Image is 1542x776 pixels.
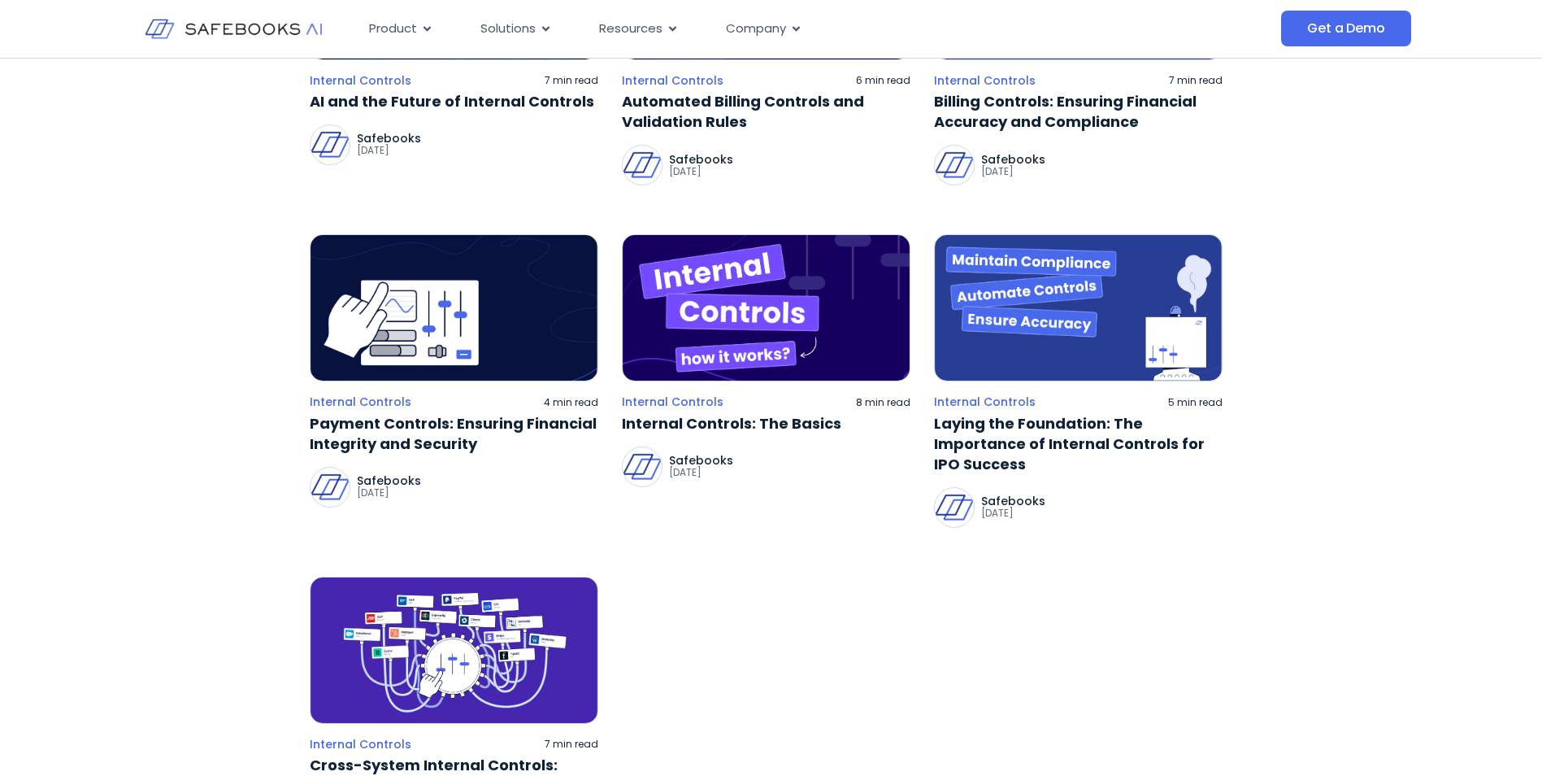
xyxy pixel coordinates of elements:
img: Safebooks [935,146,974,185]
img: a blue background with a purple sign that says, international controls how it works? [622,234,910,381]
span: Product [369,20,417,38]
p: Safebooks [357,475,421,486]
p: Safebooks [669,455,733,466]
p: 6 min read [856,74,910,87]
img: Safebooks [935,488,974,527]
a: Get a Demo [1281,11,1410,46]
img: Safebooks [623,146,662,185]
span: Resources [599,20,662,38]
span: Company [726,20,786,38]
p: [DATE] [981,165,1045,178]
p: 7 min read [545,738,598,751]
a: Payment Controls: Ensuring Financial Integrity and Security [310,413,598,454]
a: Internal Controls [934,73,1036,88]
img: Safebooks [311,468,350,507]
p: [DATE] [357,144,421,157]
a: Internal Controls [310,737,411,752]
span: Solutions [480,20,536,38]
p: [DATE] [669,165,733,178]
p: [DATE] [669,466,733,479]
span: Get a Demo [1307,20,1384,37]
p: 8 min read [856,396,910,409]
p: Safebooks [981,154,1045,165]
img: Safebooks [311,125,350,164]
p: 5 min read [1168,396,1223,409]
img: Safebooks [623,447,662,486]
p: 4 min read [544,396,598,409]
p: [DATE] [981,507,1045,520]
p: [DATE] [357,486,421,499]
a: Billing Controls: Ensuring Financial Accuracy and Compliance [934,91,1223,132]
a: Laying the Foundation: The Importance of Internal Controls for IPO Success [934,413,1223,475]
img: a blue background with white text that says maintain complaints, automate controls, ensure [934,234,1223,381]
a: Internal Controls [310,73,411,88]
p: Safebooks [981,495,1045,507]
p: Safebooks [669,154,733,165]
p: 7 min read [1169,74,1223,87]
a: Internal Controls [310,395,411,409]
a: Automated Billing Controls and Validation Rules [622,91,910,132]
p: Safebooks [357,133,421,144]
a: Internal Controls: The Basics [622,413,910,434]
div: Menu Toggle [356,13,1118,45]
a: AI and the Future of Internal Controls [310,91,598,111]
img: a hand touching a button on a computer screen [310,234,598,381]
img: a hand touching a button surrounded by many different types of signs [310,577,598,724]
nav: Menu [356,13,1118,45]
p: 7 min read [545,74,598,87]
a: Internal Controls [622,73,723,88]
a: Internal Controls [934,395,1036,409]
a: Internal Controls [622,395,723,409]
